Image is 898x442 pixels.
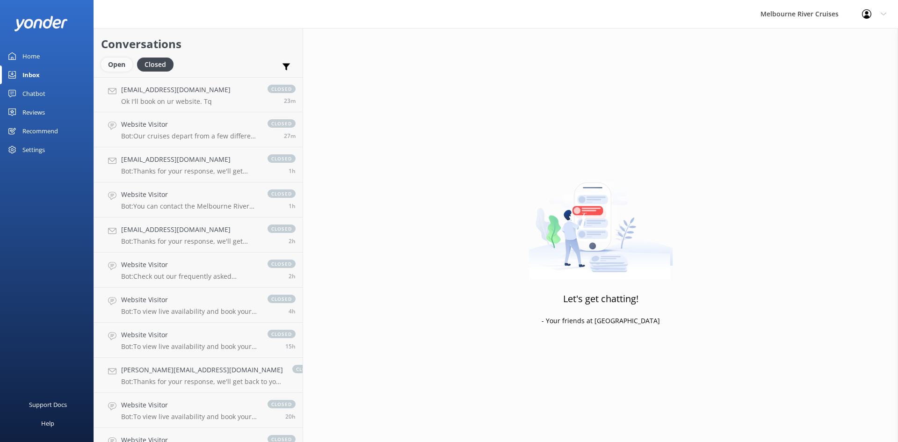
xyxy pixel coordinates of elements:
span: closed [268,400,296,408]
h4: [EMAIL_ADDRESS][DOMAIN_NAME] [121,154,258,165]
a: Closed [137,59,178,69]
span: closed [268,189,296,198]
h4: [EMAIL_ADDRESS][DOMAIN_NAME] [121,225,258,235]
span: Sep 18 2025 11:56am (UTC +10:00) Australia/Sydney [284,132,296,140]
p: Bot: Thanks for your response, we'll get back to you as soon as we can during opening hours. [121,167,258,175]
a: Website VisitorBot:To view live availability and book your Melbourne River Cruise experience, ple... [94,393,303,428]
div: Support Docs [29,395,67,414]
a: Website VisitorBot:Our cruises depart from a few different locations along [GEOGRAPHIC_DATA] and ... [94,112,303,147]
span: closed [268,85,296,93]
div: Help [41,414,54,433]
p: Ok I'll book on ur website. Tq [121,97,231,106]
a: Website VisitorBot:To view live availability and book your Melbourne River Cruise experience, ple... [94,288,303,323]
span: Sep 17 2025 08:31pm (UTC +10:00) Australia/Sydney [285,342,296,350]
p: Bot: Thanks for your response, we'll get back to you as soon as we can during opening hours. [121,237,258,246]
span: Sep 18 2025 11:18am (UTC +10:00) Australia/Sydney [289,167,296,175]
h4: Website Visitor [121,400,258,410]
div: Settings [22,140,45,159]
span: closed [268,119,296,128]
h3: Let's get chatting! [563,291,638,306]
span: Sep 18 2025 08:10am (UTC +10:00) Australia/Sydney [289,307,296,315]
p: Bot: You can contact the Melbourne River Cruises team by emailing [EMAIL_ADDRESS][DOMAIN_NAME]. F... [121,202,258,210]
span: Sep 18 2025 09:54am (UTC +10:00) Australia/Sydney [289,237,296,245]
h4: Website Visitor [121,189,258,200]
span: Sep 18 2025 10:59am (UTC +10:00) Australia/Sydney [289,202,296,210]
a: [EMAIL_ADDRESS][DOMAIN_NAME]Bot:Thanks for your response, we'll get back to you as soon as we can... [94,217,303,253]
h4: Website Visitor [121,330,258,340]
img: artwork of a man stealing a conversation from at giant smartphone [529,163,673,280]
h4: [PERSON_NAME][EMAIL_ADDRESS][DOMAIN_NAME] [121,365,283,375]
span: Sep 18 2025 09:51am (UTC +10:00) Australia/Sydney [289,272,296,280]
div: Recommend [22,122,58,140]
div: Chatbot [22,84,45,103]
h2: Conversations [101,35,296,53]
span: closed [268,225,296,233]
h4: Website Visitor [121,295,258,305]
span: Sep 17 2025 03:52pm (UTC +10:00) Australia/Sydney [285,413,296,420]
img: yonder-white-logo.png [14,16,68,31]
a: [EMAIL_ADDRESS][DOMAIN_NAME]Ok I'll book on ur website. Tqclosed23m [94,77,303,112]
span: closed [292,365,320,373]
span: closed [268,260,296,268]
div: Open [101,58,132,72]
span: Sep 18 2025 12:00pm (UTC +10:00) Australia/Sydney [284,97,296,105]
p: Bot: To view live availability and book your Melbourne River Cruise experience, click [URL][DOMAI... [121,342,258,351]
span: closed [268,330,296,338]
a: Website VisitorBot:You can contact the Melbourne River Cruises team by emailing [EMAIL_ADDRESS][D... [94,182,303,217]
p: - Your friends at [GEOGRAPHIC_DATA] [542,316,660,326]
span: closed [268,295,296,303]
p: Bot: To view live availability and book your Melbourne River Cruise experience, please visit [URL... [121,413,258,421]
h4: Website Visitor [121,260,258,270]
div: Inbox [22,65,40,84]
a: Website VisitorBot:Check out our frequently asked questions at [URL][DOMAIN_NAME].closed2h [94,253,303,288]
div: Home [22,47,40,65]
a: Open [101,59,137,69]
a: Website VisitorBot:To view live availability and book your Melbourne River Cruise experience, cli... [94,323,303,358]
a: [PERSON_NAME][EMAIL_ADDRESS][DOMAIN_NAME]Bot:Thanks for your response, we'll get back to you as s... [94,358,303,393]
h4: Website Visitor [121,119,258,130]
p: Bot: Our cruises depart from a few different locations along [GEOGRAPHIC_DATA] and Federation [GE... [121,132,258,140]
div: Reviews [22,103,45,122]
p: Bot: To view live availability and book your Melbourne River Cruise experience, please visit [URL... [121,307,258,316]
h4: [EMAIL_ADDRESS][DOMAIN_NAME] [121,85,231,95]
p: Bot: Check out our frequently asked questions at [URL][DOMAIN_NAME]. [121,272,258,281]
p: Bot: Thanks for your response, we'll get back to you as soon as we can during opening hours. [121,377,283,386]
div: Closed [137,58,174,72]
span: closed [268,154,296,163]
a: [EMAIL_ADDRESS][DOMAIN_NAME]Bot:Thanks for your response, we'll get back to you as soon as we can... [94,147,303,182]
